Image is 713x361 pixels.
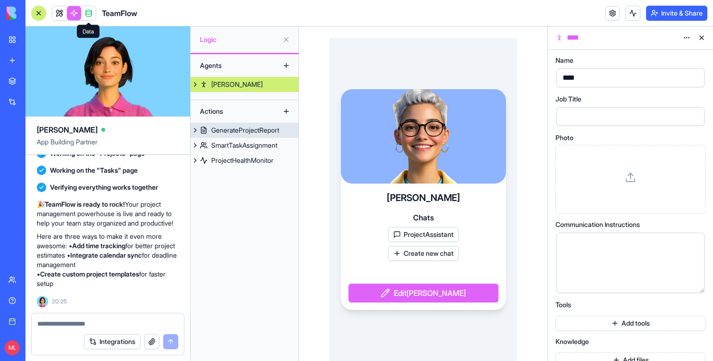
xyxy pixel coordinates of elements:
[70,251,142,259] strong: Integrate calendar sync
[191,123,298,138] a: GenerateProjectReport
[37,200,179,228] p: 🎉 Your project management powerhouse is live and ready to help your team stay organized and produ...
[555,221,640,228] span: Communication Instructions
[5,340,20,355] span: ML
[555,57,573,64] span: Name
[37,296,48,307] img: Ella_00000_wcx2te.png
[84,334,141,349] button: Integrations
[555,134,573,141] span: Photo
[211,156,274,165] div: ProjectHealthMonitor
[191,77,298,92] a: [PERSON_NAME]
[388,227,459,242] button: ProjectAssistant
[195,104,271,119] div: Actions
[555,302,571,308] span: Tools
[211,141,277,150] div: SmartTaskAssignment
[77,25,99,38] div: Data
[413,212,434,223] span: Chats
[555,338,589,345] span: Knowledge
[37,124,98,135] span: [PERSON_NAME]
[555,96,581,102] span: Job Title
[37,232,179,288] p: Here are three ways to make it even more awesome: • for better project estimates • for deadline m...
[40,270,139,278] strong: Create custom project templates
[52,298,67,305] span: 20:25
[211,126,279,135] div: GenerateProjectReport
[388,246,459,261] button: Create new chat
[387,191,460,204] h4: [PERSON_NAME]
[348,284,498,302] button: Edit[PERSON_NAME]
[7,7,65,20] img: logo
[102,8,137,19] span: TeamFlow
[45,200,125,208] strong: TeamFlow is ready to rock!
[37,137,179,154] span: App Building Partner
[195,58,271,73] div: Agents
[555,316,705,331] button: Add tools
[191,138,298,153] a: SmartTaskAssignment
[211,80,263,89] div: [PERSON_NAME]
[200,35,279,44] span: Logic
[50,166,138,175] span: Working on the "Tasks" page
[50,183,158,192] span: Verifying everything works together
[646,6,707,21] button: Invite & Share
[72,242,125,250] strong: Add time tracking
[191,153,298,168] a: ProjectHealthMonitor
